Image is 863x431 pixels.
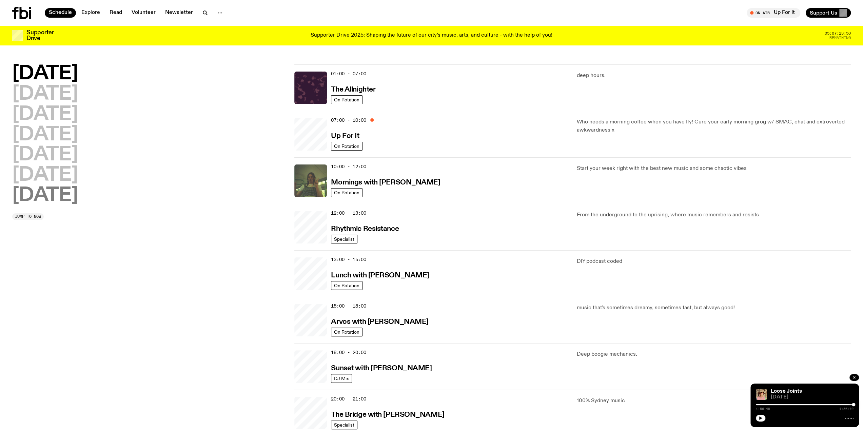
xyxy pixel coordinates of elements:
[15,215,41,218] span: Jump to now
[12,125,78,144] button: [DATE]
[331,210,366,216] span: 12:00 - 13:00
[577,211,851,219] p: From the underground to the uprising, where music remembers and resists
[45,8,76,18] a: Schedule
[577,72,851,80] p: deep hours.
[331,117,366,123] span: 07:00 - 10:00
[12,105,78,124] button: [DATE]
[331,317,428,326] a: Arvos with [PERSON_NAME]
[577,257,851,266] p: DIY podcast coded
[128,8,160,18] a: Volunteer
[334,330,359,335] span: On Rotation
[12,213,44,220] button: Jump to now
[334,423,354,428] span: Specialist
[12,166,78,185] button: [DATE]
[311,33,552,39] p: Supporter Drive 2025: Shaping the future of our city’s music, arts, and culture - with the help o...
[331,178,440,186] a: Mornings with [PERSON_NAME]
[161,8,197,18] a: Newsletter
[334,237,354,242] span: Specialist
[12,186,78,205] button: [DATE]
[806,8,851,18] button: Support Us
[331,133,359,140] h3: Up For It
[294,118,327,151] a: Ify - a Brown Skin girl with black braided twists, looking up to the side with her tongue stickin...
[331,95,362,104] a: On Rotation
[12,85,78,104] button: [DATE]
[331,420,357,429] a: Specialist
[771,395,854,400] span: [DATE]
[331,396,366,402] span: 20:00 - 21:00
[331,226,399,233] h3: Rhythmic Resistance
[756,389,767,400] img: Tyson stands in front of a paperbark tree wearing orange sunglasses, a suede bucket hat and a pin...
[331,224,399,233] a: Rhythmic Resistance
[294,397,327,429] a: People climb Sydney's Harbour Bridge
[294,350,327,383] a: Simon Caldwell stands side on, looking downwards. He has headphones on. Behind him is a brightly ...
[331,365,432,372] h3: Sunset with [PERSON_NAME]
[105,8,126,18] a: Read
[334,376,349,381] span: DJ Mix
[294,164,327,197] img: Jim Kretschmer in a really cute outfit with cute braids, standing on a train holding up a peace s...
[331,85,375,93] a: The Allnighter
[747,8,800,18] button: On AirUp For It
[331,235,357,243] a: Specialist
[577,304,851,312] p: music that's sometimes dreamy, sometimes fast, but always good!
[331,328,362,336] a: On Rotation
[839,407,854,411] span: 1:56:49
[334,283,359,288] span: On Rotation
[331,163,366,170] span: 10:00 - 12:00
[12,64,78,83] button: [DATE]
[331,71,366,77] span: 01:00 - 07:00
[577,164,851,173] p: Start your week right with the best new music and some chaotic vibes
[26,30,54,41] h3: Supporter Drive
[331,131,359,140] a: Up For It
[331,281,362,290] a: On Rotation
[577,350,851,358] p: Deep boogie mechanics.
[771,389,802,394] a: Loose Joints
[331,271,429,279] a: Lunch with [PERSON_NAME]
[331,142,362,151] a: On Rotation
[829,36,851,40] span: Remaining
[331,349,366,356] span: 18:00 - 20:00
[331,256,366,263] span: 13:00 - 15:00
[334,144,359,149] span: On Rotation
[331,411,444,418] h3: The Bridge with [PERSON_NAME]
[331,318,428,326] h3: Arvos with [PERSON_NAME]
[331,188,362,197] a: On Rotation
[331,374,352,383] a: DJ Mix
[12,145,78,164] button: [DATE]
[825,32,851,35] span: 05:07:13:50
[334,190,359,195] span: On Rotation
[331,303,366,309] span: 15:00 - 18:00
[810,10,837,16] span: Support Us
[294,211,327,243] a: Attu crouches on gravel in front of a brown wall. They are wearing a white fur coat with a hood, ...
[331,364,432,372] a: Sunset with [PERSON_NAME]
[577,118,851,134] p: Who needs a morning coffee when you have Ify! Cure your early morning grog w/ SMAC, chat and extr...
[331,272,429,279] h3: Lunch with [PERSON_NAME]
[331,410,444,418] a: The Bridge with [PERSON_NAME]
[756,407,770,411] span: 1:56:49
[334,97,359,102] span: On Rotation
[331,179,440,186] h3: Mornings with [PERSON_NAME]
[331,86,375,93] h3: The Allnighter
[77,8,104,18] a: Explore
[294,304,327,336] a: Bri is smiling and wearing a black t-shirt. She is standing in front of a lush, green field. Ther...
[577,397,851,405] p: 100% Sydney music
